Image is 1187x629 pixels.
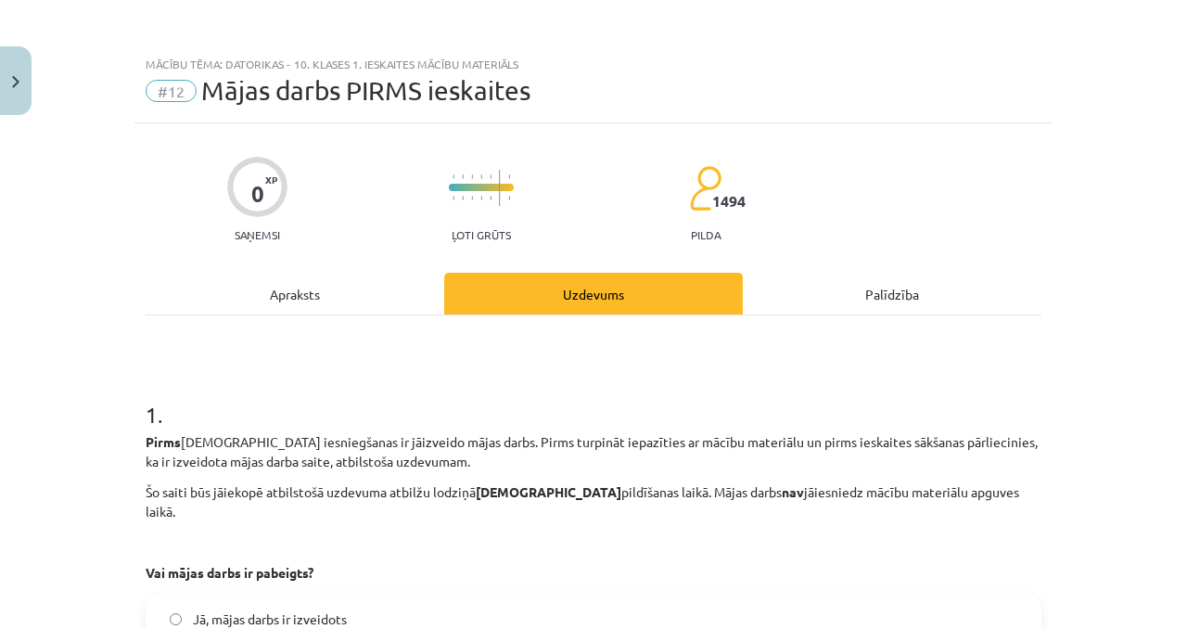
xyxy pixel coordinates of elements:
img: icon-short-line-57e1e144782c952c97e751825c79c345078a6d821885a25fce030b3d8c18986b.svg [490,196,491,200]
img: icon-short-line-57e1e144782c952c97e751825c79c345078a6d821885a25fce030b3d8c18986b.svg [453,174,454,179]
strong: [DEMOGRAPHIC_DATA] [476,483,621,500]
strong: Vai mājas darbs ir pabeigts? [146,564,313,581]
div: 0 [251,181,264,207]
img: icon-short-line-57e1e144782c952c97e751825c79c345078a6d821885a25fce030b3d8c18986b.svg [490,174,491,179]
img: icon-short-line-57e1e144782c952c97e751825c79c345078a6d821885a25fce030b3d8c18986b.svg [480,196,482,200]
div: Mācību tēma: Datorikas - 10. klases 1. ieskaites mācību materiāls [146,58,1041,71]
img: icon-short-line-57e1e144782c952c97e751825c79c345078a6d821885a25fce030b3d8c18986b.svg [508,174,510,179]
span: 1494 [712,193,746,210]
input: Jā, mājas darbs ir izveidots [170,613,182,625]
img: icon-short-line-57e1e144782c952c97e751825c79c345078a6d821885a25fce030b3d8c18986b.svg [508,196,510,200]
p: Šo saiti būs jāiekopē atbilstošā uzdevuma atbilžu lodziņā pildīšanas laikā. Mājas darbs jāiesnied... [146,482,1041,521]
strong: Pirms [146,433,181,450]
img: icon-long-line-d9ea69661e0d244f92f715978eff75569469978d946b2353a9bb055b3ed8787d.svg [499,170,501,206]
span: #12 [146,80,197,102]
img: icon-short-line-57e1e144782c952c97e751825c79c345078a6d821885a25fce030b3d8c18986b.svg [471,174,473,179]
p: Ļoti grūts [452,228,511,241]
img: icon-short-line-57e1e144782c952c97e751825c79c345078a6d821885a25fce030b3d8c18986b.svg [471,196,473,200]
img: icon-short-line-57e1e144782c952c97e751825c79c345078a6d821885a25fce030b3d8c18986b.svg [462,174,464,179]
div: Palīdzība [743,273,1041,314]
span: XP [265,174,277,185]
span: Mājas darbs PIRMS ieskaites [201,75,530,106]
img: icon-short-line-57e1e144782c952c97e751825c79c345078a6d821885a25fce030b3d8c18986b.svg [453,196,454,200]
img: icon-short-line-57e1e144782c952c97e751825c79c345078a6d821885a25fce030b3d8c18986b.svg [462,196,464,200]
div: Apraksts [146,273,444,314]
span: Jā, mājas darbs ir izveidots [193,610,347,629]
img: icon-close-lesson-0947bae3869378f0d4975bcd49f059093ad1ed9edebbc8119c70593378902aed.svg [12,76,19,88]
p: [DEMOGRAPHIC_DATA] iesniegšanas ir jāizveido mājas darbs. Pirms turpināt iepazīties ar mācību mat... [146,432,1041,471]
img: icon-short-line-57e1e144782c952c97e751825c79c345078a6d821885a25fce030b3d8c18986b.svg [480,174,482,179]
img: students-c634bb4e5e11cddfef0936a35e636f08e4e9abd3cc4e673bd6f9a4125e45ecb1.svg [689,165,721,212]
div: Uzdevums [444,273,743,314]
strong: nav [782,483,804,500]
p: Saņemsi [227,228,287,241]
p: pilda [691,228,721,241]
h1: 1 . [146,369,1041,427]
